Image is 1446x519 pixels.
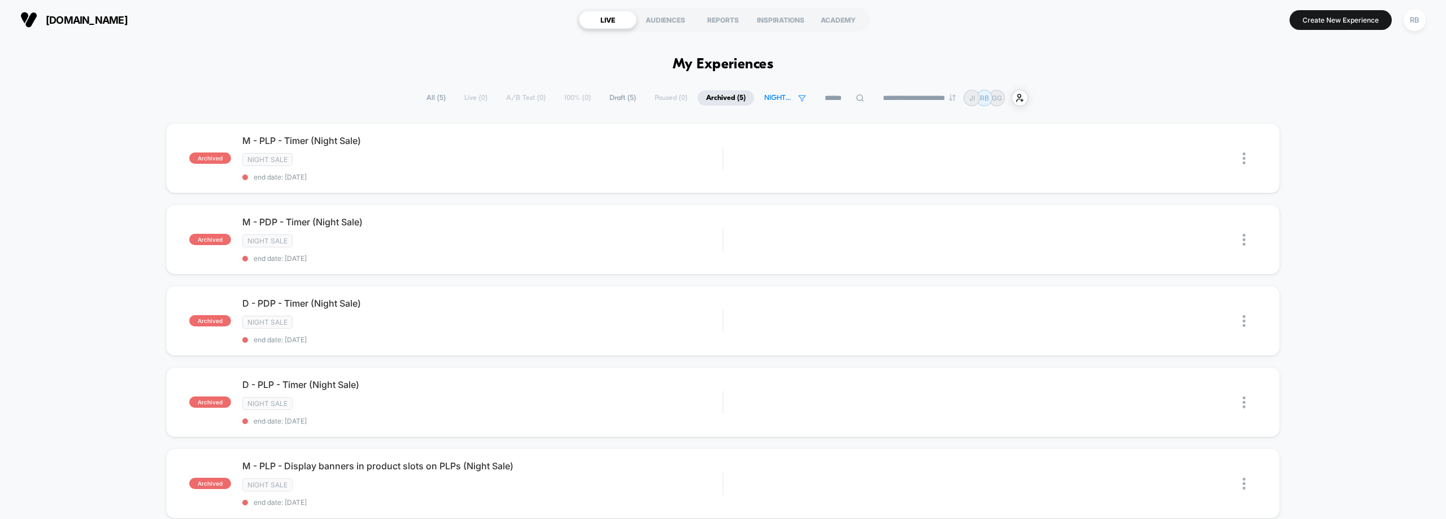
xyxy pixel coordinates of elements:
[242,417,722,425] span: end date: [DATE]
[189,478,231,489] span: archived
[242,460,722,472] span: M - PLP - Display banners in product slots on PLPs (Night Sale)
[601,90,644,106] span: Draft ( 5 )
[637,11,694,29] div: AUDIENCES
[242,135,722,146] span: M - PLP - Timer (Night Sale)
[17,11,131,29] button: [DOMAIN_NAME]
[949,94,956,101] img: end
[809,11,867,29] div: ACADEMY
[242,478,293,491] span: NIGHT SALE
[579,11,637,29] div: LIVE
[242,234,293,247] span: NIGHT SALE
[673,56,774,73] h1: My Experiences
[189,234,231,245] span: archived
[242,397,293,410] span: NIGHT SALE
[1290,10,1392,30] button: Create New Experience
[764,94,792,102] span: NIGHT SALE
[46,14,128,26] span: [DOMAIN_NAME]
[418,90,454,106] span: All ( 5 )
[698,90,754,106] span: Archived ( 5 )
[189,315,231,326] span: archived
[242,298,722,309] span: D - PDP - Timer (Night Sale)
[242,316,293,329] span: NIGHT SALE
[1243,152,1245,164] img: close
[1243,315,1245,327] img: close
[242,379,722,390] span: D - PLP - Timer (Night Sale)
[1404,9,1426,31] div: RB
[189,396,231,408] span: archived
[189,152,231,164] span: archived
[242,216,722,228] span: M - PDP - Timer (Night Sale)
[242,498,722,507] span: end date: [DATE]
[752,11,809,29] div: INSPIRATIONS
[242,254,722,263] span: end date: [DATE]
[969,94,975,102] p: JI
[1243,396,1245,408] img: close
[980,94,989,102] p: RB
[1243,234,1245,246] img: close
[20,11,37,28] img: Visually logo
[242,173,722,181] span: end date: [DATE]
[992,94,1002,102] p: GG
[1400,8,1429,32] button: RB
[1243,478,1245,490] img: close
[694,11,752,29] div: REPORTS
[242,153,293,166] span: NIGHT SALE
[242,335,722,344] span: end date: [DATE]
